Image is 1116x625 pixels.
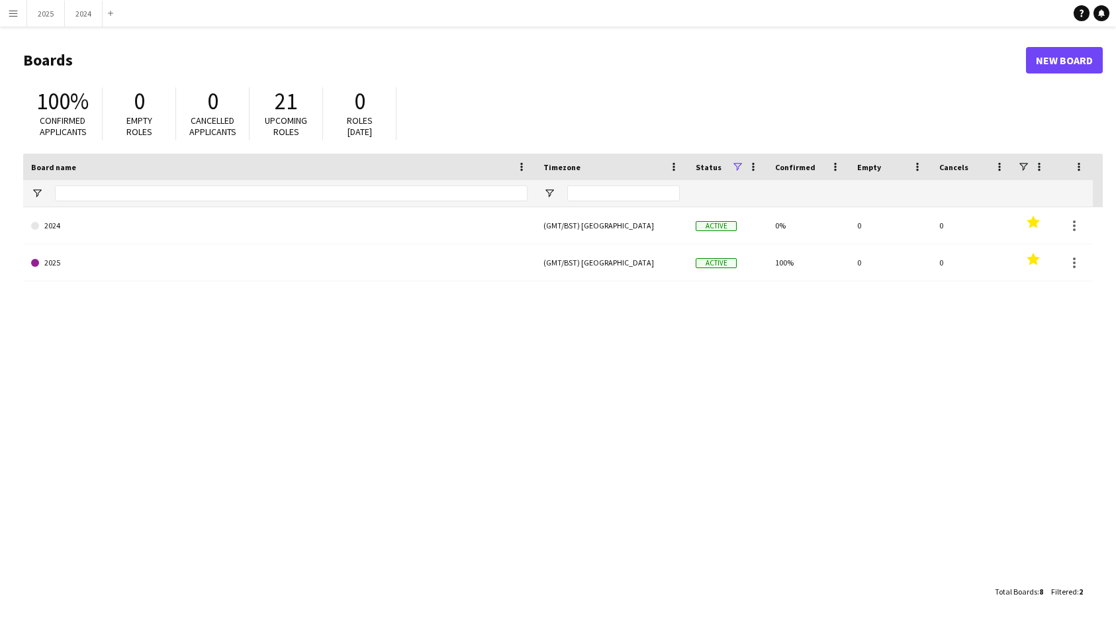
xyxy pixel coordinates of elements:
[535,207,688,244] div: (GMT/BST) [GEOGRAPHIC_DATA]
[775,162,815,172] span: Confirmed
[31,207,528,244] a: 2024
[23,50,1026,70] h1: Boards
[27,1,65,26] button: 2025
[696,258,737,268] span: Active
[275,87,297,116] span: 21
[543,187,555,199] button: Open Filter Menu
[134,87,145,116] span: 0
[31,162,76,172] span: Board name
[857,162,881,172] span: Empty
[36,87,89,116] span: 100%
[31,244,528,281] a: 2025
[189,115,236,138] span: Cancelled applicants
[931,244,1013,281] div: 0
[567,185,680,201] input: Timezone Filter Input
[1026,47,1103,73] a: New Board
[354,87,365,116] span: 0
[696,221,737,231] span: Active
[126,115,152,138] span: Empty roles
[55,185,528,201] input: Board name Filter Input
[995,587,1037,597] span: Total Boards
[767,244,849,281] div: 100%
[767,207,849,244] div: 0%
[995,579,1043,604] div: :
[31,187,43,199] button: Open Filter Menu
[543,162,581,172] span: Timezone
[40,115,87,138] span: Confirmed applicants
[535,244,688,281] div: (GMT/BST) [GEOGRAPHIC_DATA]
[1051,587,1077,597] span: Filtered
[207,87,218,116] span: 0
[347,115,373,138] span: Roles [DATE]
[849,244,931,281] div: 0
[1039,587,1043,597] span: 8
[1079,587,1083,597] span: 2
[939,162,968,172] span: Cancels
[65,1,103,26] button: 2024
[931,207,1013,244] div: 0
[1051,579,1083,604] div: :
[849,207,931,244] div: 0
[696,162,721,172] span: Status
[265,115,307,138] span: Upcoming roles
